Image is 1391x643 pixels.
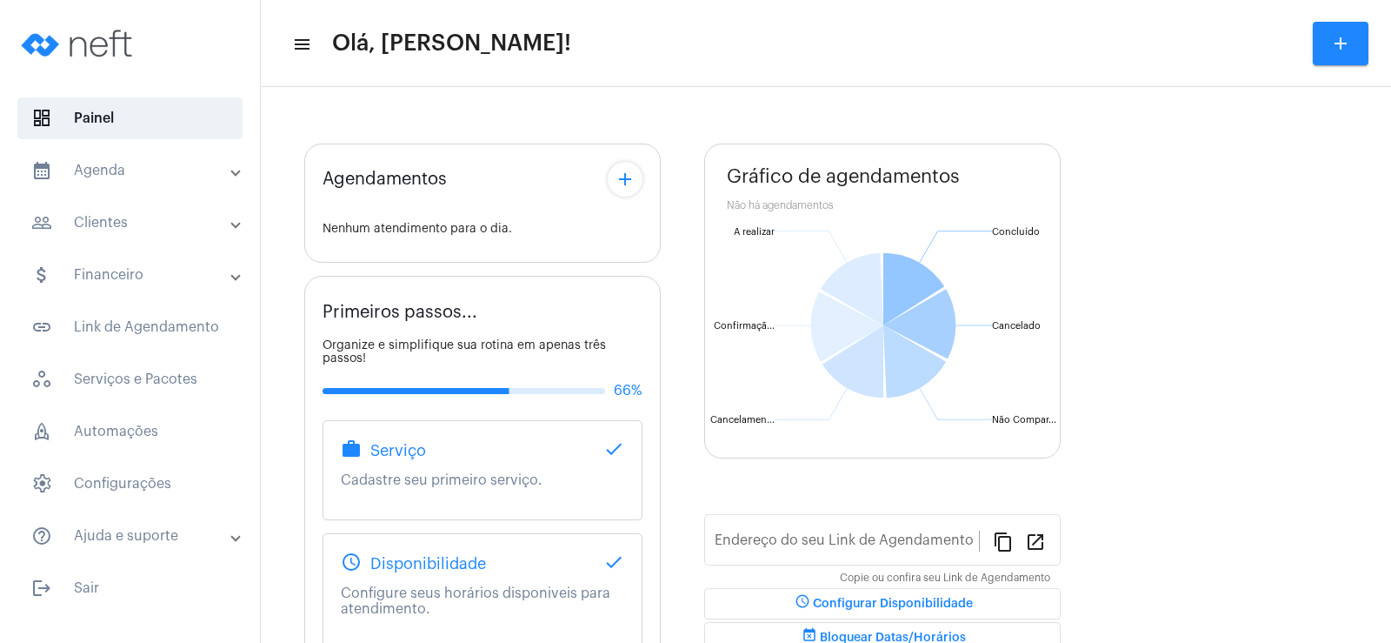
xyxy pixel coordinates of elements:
span: Serviço [370,442,426,459]
p: Configure seus horários disponiveis para atendimento. [341,586,624,617]
span: Primeiros passos... [323,303,477,322]
mat-icon: add [1330,33,1351,54]
mat-icon: work [341,439,362,459]
p: Cadastre seu primeiro serviço. [341,472,624,488]
mat-panel-title: Ajuda e suporte [31,526,232,546]
mat-icon: open_in_new [1025,531,1046,552]
span: 66% [614,383,642,399]
mat-icon: sidenav icon [292,34,309,55]
text: A realizar [734,227,775,237]
mat-icon: done [603,439,624,459]
mat-panel-title: Agenda [31,160,232,181]
span: Gráfico de agendamentos [727,166,960,187]
span: Painel [17,97,243,139]
mat-icon: content_copy [993,531,1014,552]
div: Nenhum atendimento para o dia. [323,223,642,236]
mat-expansion-panel-header: sidenav iconFinanceiro [10,254,260,296]
mat-icon: sidenav icon [31,317,52,338]
mat-icon: schedule [341,552,362,573]
span: sidenav icon [31,108,52,129]
span: sidenav icon [31,369,52,390]
span: Configurações [17,463,243,505]
span: sidenav icon [31,421,52,442]
span: Link de Agendamento [17,306,243,348]
mat-icon: sidenav icon [31,578,52,599]
mat-icon: sidenav icon [31,265,52,285]
mat-panel-title: Financeiro [31,265,232,285]
span: Sair [17,567,243,609]
span: Automações [17,411,243,452]
mat-expansion-panel-header: sidenav iconAgenda [10,150,260,191]
span: Agendamentos [323,170,447,189]
mat-panel-title: Clientes [31,212,232,233]
text: Não Compar... [992,415,1056,425]
span: Disponibilidade [370,555,486,573]
text: Cancelamen... [710,415,775,425]
button: Configurar Disponibilidade [704,588,1061,620]
mat-icon: sidenav icon [31,160,52,181]
span: Configurar Disponibilidade [792,598,973,610]
mat-icon: schedule [792,593,813,614]
mat-icon: done [603,552,624,573]
text: Cancelado [992,321,1041,331]
text: Concluído [992,227,1040,237]
mat-icon: sidenav icon [31,526,52,546]
span: Olá, [PERSON_NAME]! [332,30,571,57]
mat-expansion-panel-header: sidenav iconAjuda e suporte [10,515,260,557]
span: Organize e simplifique sua rotina em apenas três passos! [323,339,606,365]
mat-icon: sidenav icon [31,212,52,233]
mat-expansion-panel-header: sidenav iconClientes [10,202,260,244]
mat-icon: add [615,169,636,190]
span: Serviços e Pacotes [17,358,243,400]
img: logo-neft-novo-2.png [14,9,144,78]
span: sidenav icon [31,473,52,494]
input: Link [715,536,979,552]
mat-hint: Copie ou confira seu Link de Agendamento [840,573,1050,585]
text: Confirmaçã... [714,321,775,332]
